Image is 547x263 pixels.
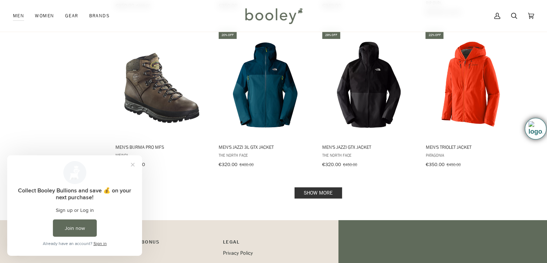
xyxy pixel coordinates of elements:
[114,30,210,170] a: Men's Burma PRO MFS
[321,30,416,170] a: Men's Jazzi GTX Jacket
[321,37,416,132] img: The North Face Men's Jazzi Gore-Tex Jacket Asphalt Grey / TNF Black - Booley Galway
[322,31,340,39] div: 29% off
[322,152,415,158] span: The North Face
[114,37,210,132] img: Men's Burma PRO MFS - Booley Galway
[425,144,519,150] span: Men's Triolet Jacket
[295,187,342,199] a: Show more
[89,12,110,19] span: Brands
[446,161,460,168] span: €450.00
[115,152,209,158] span: Meindl
[322,144,415,150] span: Men's Jazzi GTX Jacket
[118,238,216,249] p: Booley Bonus
[223,238,321,249] p: Pipeline_Footer Sub
[343,161,357,168] span: €450.00
[218,30,313,170] a: Men's Jazzi 3L GTX Jacket
[219,144,312,150] span: Men's Jazzi 3L GTX Jacket
[240,161,254,168] span: €400.00
[223,250,253,257] a: Privacy Policy
[425,31,443,39] div: 22% off
[13,12,24,19] span: Men
[424,37,520,132] img: Patagonia Men's Triolet Jacket Pollinator Orange - Booley Galway
[65,12,78,19] span: Gear
[219,152,312,158] span: The North Face
[115,144,209,150] span: Men's Burma PRO MFS
[425,161,444,168] span: €350.00
[35,12,54,19] span: Women
[7,155,142,256] iframe: Loyalty program pop-up with offers and actions
[425,152,519,158] span: Patagonia
[242,5,305,26] img: Booley
[115,190,521,196] div: Pagination
[322,161,341,168] span: €320.00
[218,37,313,132] img: The North Face Men's Jazzi 3L GTX Jacket Midnight Petrol / Mallard Blue - Booley Galway
[528,121,543,137] img: Timeline extension
[219,161,237,168] span: €320.00
[219,31,237,39] div: 20% off
[424,30,520,170] a: Men's Triolet Jacket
